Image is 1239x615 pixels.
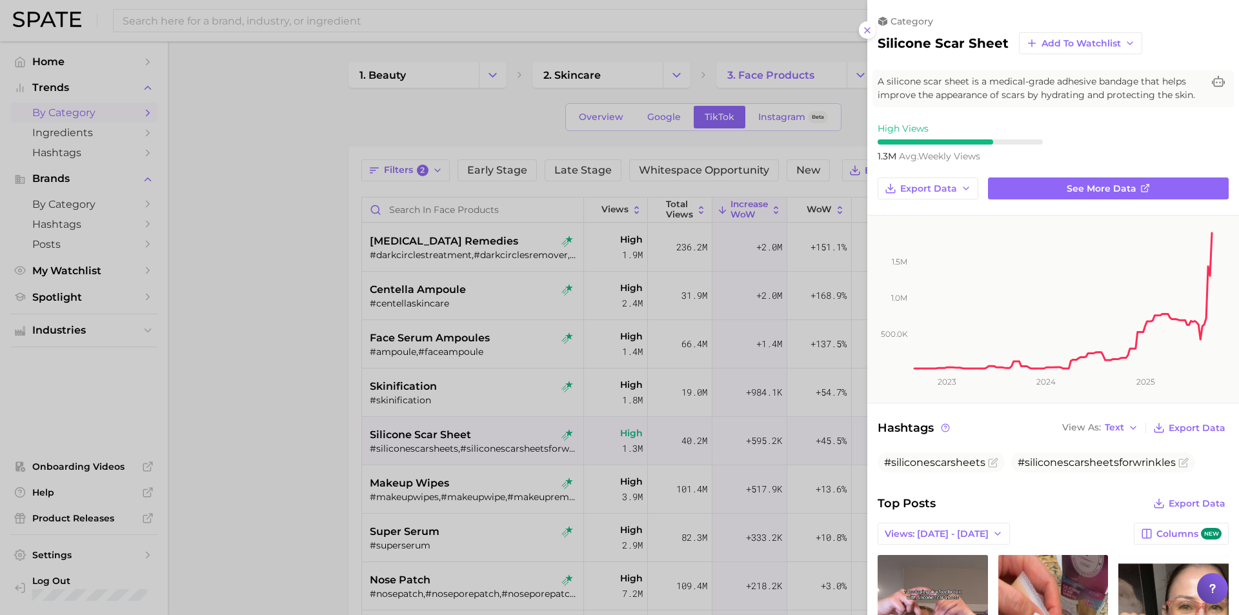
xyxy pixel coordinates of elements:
button: Views: [DATE] - [DATE] [878,523,1010,545]
button: Export Data [1150,419,1229,437]
span: Export Data [900,183,957,194]
span: Add to Watchlist [1042,38,1121,49]
span: Hashtags [878,419,952,437]
span: Views: [DATE] - [DATE] [885,529,989,539]
button: View AsText [1059,419,1142,436]
tspan: 2025 [1136,377,1155,387]
abbr: average [899,150,918,162]
span: See more data [1067,183,1136,194]
a: See more data [988,177,1229,199]
tspan: 1.0m [891,293,907,303]
tspan: 2024 [1036,377,1056,387]
span: Text [1105,424,1124,431]
button: Flag as miscategorized or irrelevant [1178,458,1189,468]
span: Export Data [1169,423,1225,434]
button: Add to Watchlist [1019,32,1142,54]
span: #siliconescarsheets [884,456,985,469]
span: weekly views [899,150,980,162]
tspan: 1.5m [892,257,907,267]
button: Export Data [878,177,978,199]
button: Columnsnew [1134,523,1229,545]
div: 7 / 10 [878,139,1043,145]
span: #siliconescarsheetsforwrinkles [1018,456,1176,469]
button: Export Data [1150,494,1229,512]
span: Top Posts [878,494,936,512]
div: High Views [878,123,1043,134]
span: 1.3m [878,150,899,162]
h2: silicone scar sheet [878,35,1009,51]
span: Columns [1156,528,1222,540]
span: category [891,15,933,27]
span: Export Data [1169,498,1225,509]
tspan: 2023 [938,377,956,387]
span: new [1201,528,1222,540]
button: Flag as miscategorized or irrelevant [988,458,998,468]
span: A silicone scar sheet is a medical-grade adhesive bandage that helps improve the appearance of sc... [878,75,1203,102]
span: View As [1062,424,1101,431]
tspan: 500.0k [881,329,908,339]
